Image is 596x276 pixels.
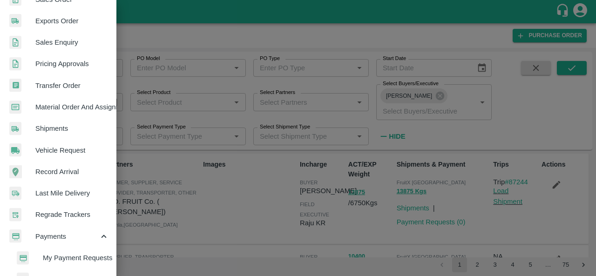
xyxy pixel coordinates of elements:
[35,231,99,242] span: Payments
[9,79,21,92] img: whTransfer
[9,187,21,200] img: delivery
[9,36,21,49] img: sales
[17,251,29,265] img: payment
[35,188,109,198] span: Last Mile Delivery
[35,16,109,26] span: Exports Order
[9,57,21,71] img: sales
[9,14,21,27] img: shipments
[7,247,116,269] a: paymentMy Payment Requests
[9,101,21,114] img: centralMaterial
[9,229,21,243] img: payment
[35,209,109,220] span: Regrade Trackers
[35,123,109,134] span: Shipments
[9,208,21,222] img: whTracker
[9,165,22,178] img: recordArrival
[9,122,21,135] img: shipments
[35,167,109,177] span: Record Arrival
[35,145,109,155] span: Vehicle Request
[9,143,21,157] img: vehicle
[35,59,109,69] span: Pricing Approvals
[35,102,109,112] span: Material Order And Assignment
[35,37,109,47] span: Sales Enquiry
[43,253,109,263] span: My Payment Requests
[35,81,109,91] span: Transfer Order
